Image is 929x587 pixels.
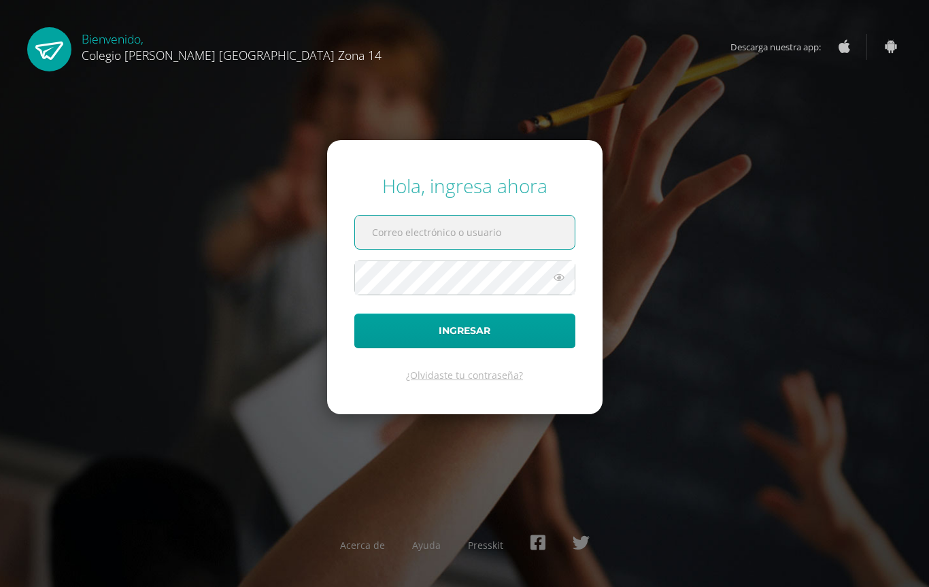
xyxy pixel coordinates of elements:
[355,216,575,249] input: Correo electrónico o usuario
[340,539,385,552] a: Acerca de
[730,34,834,60] span: Descarga nuestra app:
[468,539,503,552] a: Presskit
[82,27,382,63] div: Bienvenido,
[406,369,523,382] a: ¿Olvidaste tu contraseña?
[354,173,575,199] div: Hola, ingresa ahora
[82,47,382,63] span: Colegio [PERSON_NAME] [GEOGRAPHIC_DATA] Zona 14
[412,539,441,552] a: Ayuda
[354,314,575,348] button: Ingresar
